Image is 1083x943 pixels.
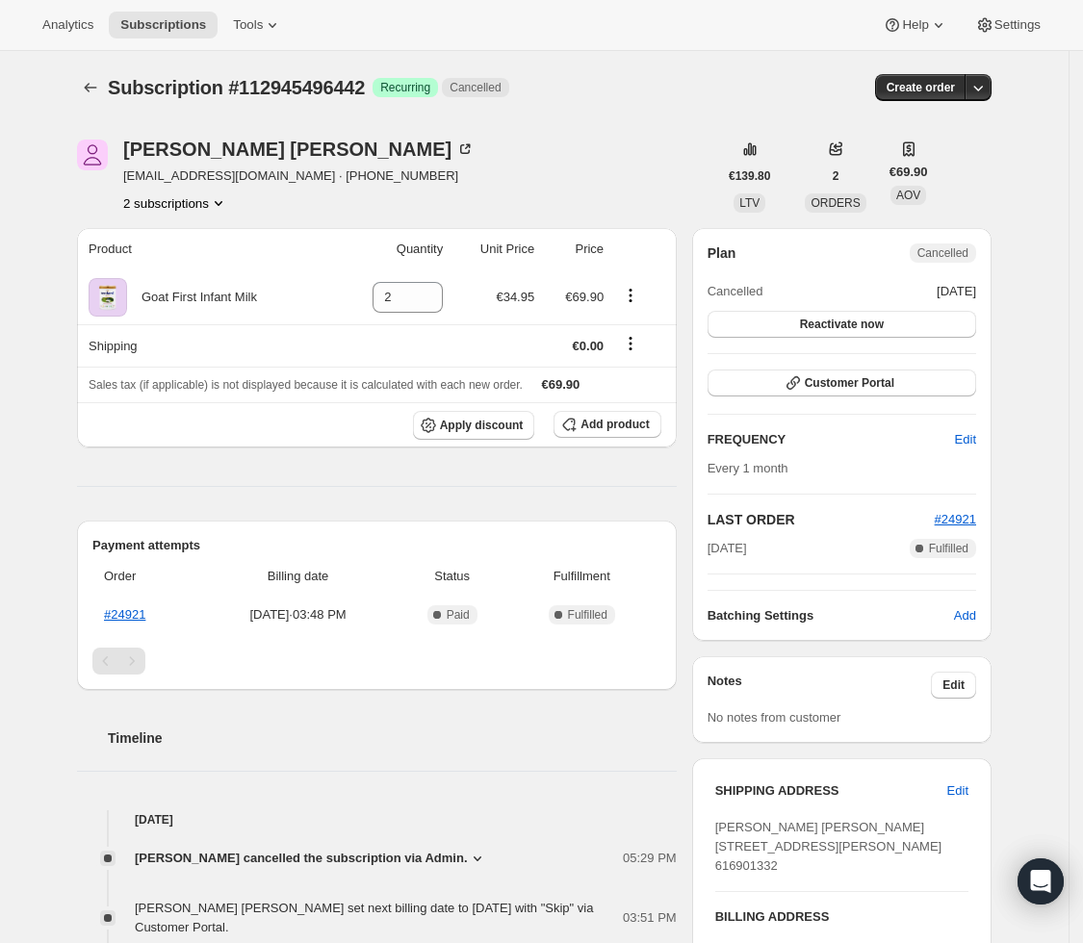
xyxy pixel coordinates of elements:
[954,606,976,625] span: Add
[623,908,677,928] span: 03:51 PM
[811,196,860,210] span: ORDERS
[917,245,968,261] span: Cancelled
[715,907,968,927] h3: BILLING ADDRESS
[108,77,365,98] span: Subscription #112945496442
[123,140,475,159] div: [PERSON_NAME] [PERSON_NAME]
[449,228,540,270] th: Unit Price
[402,567,503,586] span: Status
[42,17,93,33] span: Analytics
[708,510,935,529] h2: LAST ORDER
[708,461,788,475] span: Every 1 month
[623,849,677,868] span: 05:29 PM
[821,163,851,190] button: 2
[902,17,928,33] span: Help
[994,17,1041,33] span: Settings
[800,317,884,332] span: Reactivate now
[108,728,677,748] h2: Timeline
[440,418,524,433] span: Apply discount
[936,776,980,806] button: Edit
[935,510,976,529] button: #24921
[929,541,968,556] span: Fulfilled
[127,288,257,307] div: Goat First Infant Milk
[77,140,108,170] span: Antonio García Sillero
[964,12,1052,38] button: Settings
[92,536,661,555] h2: Payment attempts
[943,424,988,455] button: Edit
[931,672,976,699] button: Edit
[739,196,760,210] span: LTV
[937,282,976,301] span: [DATE]
[77,810,677,829] h4: [DATE]
[554,411,660,438] button: Add product
[708,710,841,725] span: No notes from customer
[615,285,646,306] button: Product actions
[805,375,894,391] span: Customer Portal
[542,377,580,392] span: €69.90
[380,80,430,95] span: Recurring
[708,370,976,396] button: Customer Portal
[496,290,534,304] span: €34.95
[447,607,470,623] span: Paid
[89,278,127,317] img: product img
[120,17,206,33] span: Subscriptions
[955,430,976,449] span: Edit
[135,901,593,934] span: [PERSON_NAME] [PERSON_NAME] set next billing date to [DATE] with "Skip" via Customer Portal.
[335,228,449,270] th: Quantity
[568,607,607,623] span: Fulfilled
[708,282,763,301] span: Cancelled
[708,539,747,558] span: [DATE]
[77,324,335,367] th: Shipping
[31,12,105,38] button: Analytics
[540,228,609,270] th: Price
[413,411,535,440] button: Apply discount
[708,606,954,625] h6: Batching Settings
[871,12,959,38] button: Help
[833,168,839,184] span: 2
[206,567,391,586] span: Billing date
[77,74,104,101] button: Subscriptions
[89,378,523,392] span: Sales tax (if applicable) is not displayed because it is calculated with each new order.
[109,12,218,38] button: Subscriptions
[729,168,770,184] span: €139.80
[890,163,928,182] span: €69.90
[942,677,965,693] span: Edit
[450,80,501,95] span: Cancelled
[573,339,605,353] span: €0.00
[77,228,335,270] th: Product
[1018,858,1064,905] div: Open Intercom Messenger
[942,600,988,631] button: Add
[935,512,976,526] a: #24921
[715,820,942,873] span: [PERSON_NAME] [PERSON_NAME] [STREET_ADDRESS][PERSON_NAME] 616901332
[135,849,487,868] button: [PERSON_NAME] cancelled the subscription via Admin.
[580,417,649,432] span: Add product
[717,163,782,190] button: €139.80
[123,193,228,213] button: Product actions
[92,648,661,675] nav: Pagination
[233,17,263,33] span: Tools
[708,430,955,449] h2: FREQUENCY
[708,672,932,699] h3: Notes
[104,607,145,622] a: #24921
[565,290,604,304] span: €69.90
[875,74,967,101] button: Create order
[615,333,646,354] button: Shipping actions
[896,189,920,202] span: AOV
[135,849,468,868] span: [PERSON_NAME] cancelled the subscription via Admin.
[715,781,947,801] h3: SHIPPING ADDRESS
[708,243,736,263] h2: Plan
[221,12,294,38] button: Tools
[123,166,475,186] span: [EMAIL_ADDRESS][DOMAIN_NAME] · [PHONE_NUMBER]
[887,80,955,95] span: Create order
[708,311,976,338] button: Reactivate now
[92,555,200,598] th: Order
[514,567,650,586] span: Fulfillment
[947,781,968,801] span: Edit
[206,605,391,624] span: [DATE] · 03:48 PM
